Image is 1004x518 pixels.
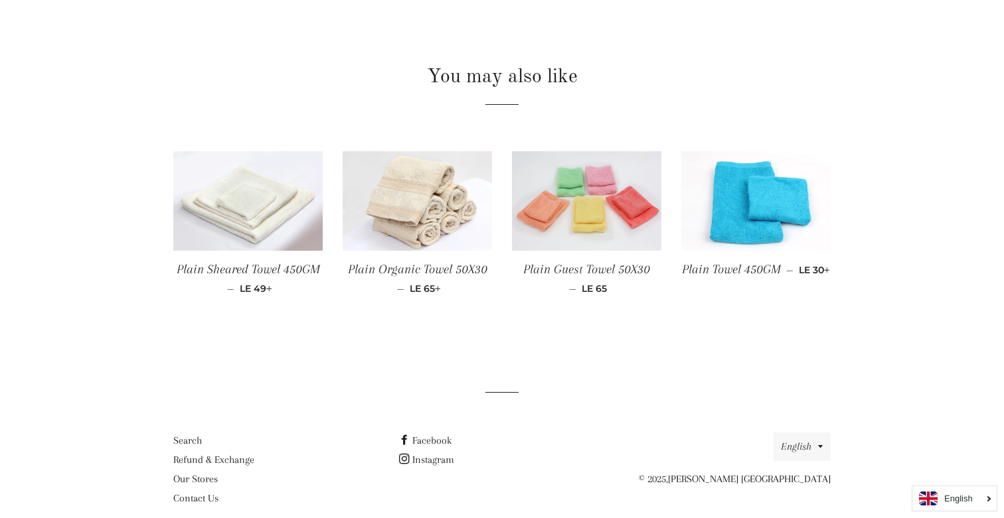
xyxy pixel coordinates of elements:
span: LE 65 [410,283,441,294]
a: Contact Us [173,492,218,504]
span: — [786,264,794,276]
span: Plain Guest Towel 50X30 [523,262,650,277]
a: Refund & Exchange [173,454,254,466]
p: © 2025, [625,471,831,487]
button: English [774,432,831,461]
span: Plain Towel 450GM [682,262,781,277]
span: — [569,283,576,294]
a: Our Stores [173,473,218,485]
span: Plain Organic Towel 50X30 [348,262,487,277]
span: Plain Sheared Towel 450GM [177,262,320,277]
a: Plain Guest Towel 50X30 — LE 65 [512,251,661,305]
a: Instagram [399,454,454,466]
a: Search [173,434,202,446]
a: Plain Sheared Towel 450GM — LE 49 [173,251,323,305]
span: — [397,283,404,294]
a: [PERSON_NAME] [GEOGRAPHIC_DATA] [668,473,831,485]
a: Facebook [399,434,452,446]
a: Plain Towel 450GM — LE 30 [681,251,831,289]
a: English [919,491,990,505]
span: LE 49 [240,283,272,294]
span: LE 30 [799,264,830,276]
span: — [227,283,234,294]
span: LE 65 [582,283,607,294]
a: Plain Organic Towel 50X30 — LE 65 [343,251,492,305]
h2: You may also like [173,63,831,91]
i: English [944,494,973,503]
